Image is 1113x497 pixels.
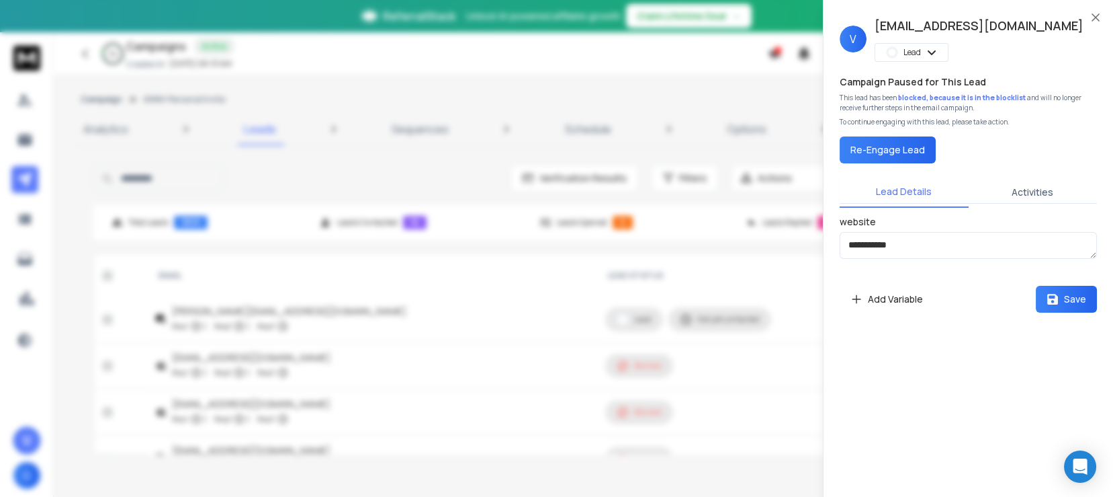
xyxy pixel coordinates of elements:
label: website [840,217,876,227]
div: This lead has been and will no longer receive further steps in the email campaign. [840,93,1097,113]
div: Open Intercom Messenger [1064,451,1096,483]
button: Lead Details [840,177,969,208]
button: Add Variable [840,286,934,313]
button: Activities [969,178,1098,207]
button: Re-Engage Lead [840,137,936,163]
p: Lead [903,47,921,58]
span: V [840,26,866,52]
button: Save [1036,286,1097,313]
h1: [EMAIL_ADDRESS][DOMAIN_NAME] [875,16,1083,35]
p: To continue engaging with this lead, please take action. [840,117,1010,127]
span: blocked, because it is in the blocklist [898,93,1027,102]
h3: Campaign Paused for This Lead [840,75,986,89]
